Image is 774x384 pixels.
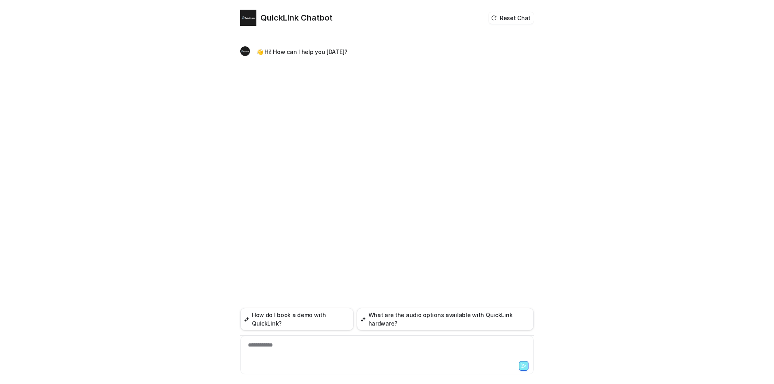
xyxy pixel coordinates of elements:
[240,308,354,330] button: How do I book a demo with QuickLink?
[240,10,256,26] img: Widget
[260,12,333,23] h2: QuickLink Chatbot
[240,46,250,56] img: Widget
[357,308,534,330] button: What are the audio options available with QuickLink hardware?
[256,47,347,57] p: 👋 Hi! How can I help you [DATE]?
[489,12,534,24] button: Reset Chat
